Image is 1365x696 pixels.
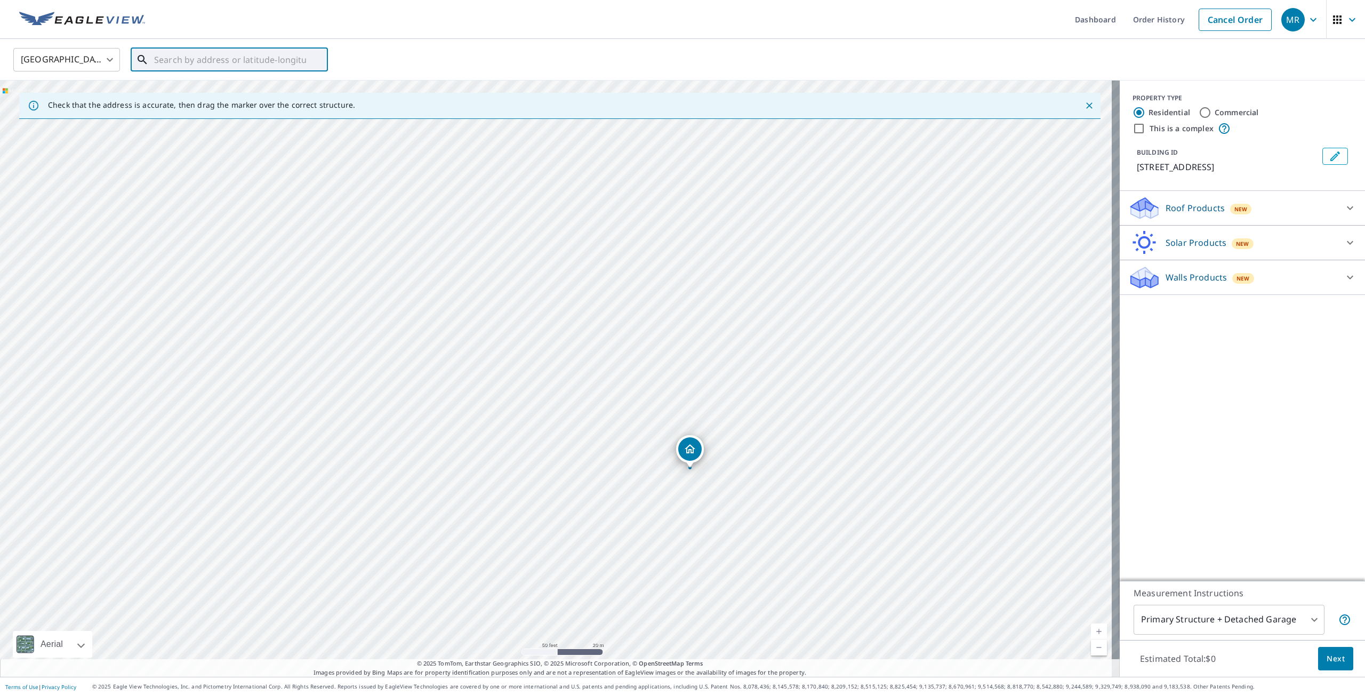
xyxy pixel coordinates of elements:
[1134,587,1351,599] p: Measurement Instructions
[1091,639,1107,655] a: Current Level 19, Zoom Out
[676,435,704,468] div: Dropped pin, building 1, Residential property, 3150 Fledgling Cir Woodbridge, VA 22193
[1281,8,1305,31] div: MR
[1166,202,1225,214] p: Roof Products
[417,659,703,668] span: © 2025 TomTom, Earthstar Geographics SIO, © 2025 Microsoft Corporation, ©
[5,684,76,690] p: |
[1338,613,1351,626] span: Your report will include the primary structure and a detached garage if one exists.
[639,659,684,667] a: OpenStreetMap
[13,45,120,75] div: [GEOGRAPHIC_DATA]
[1133,93,1352,103] div: PROPERTY TYPE
[13,631,92,658] div: Aerial
[1128,195,1356,221] div: Roof ProductsNew
[1236,274,1250,283] span: New
[1131,647,1224,670] p: Estimated Total: $0
[1137,161,1318,173] p: [STREET_ADDRESS]
[92,683,1360,691] p: © 2025 Eagle View Technologies, Inc. and Pictometry International Corp. All Rights Reserved. Repo...
[1128,230,1356,255] div: Solar ProductsNew
[48,100,355,110] p: Check that the address is accurate, then drag the marker over the correct structure.
[686,659,703,667] a: Terms
[1137,148,1178,157] p: BUILDING ID
[1150,123,1214,134] label: This is a complex
[1082,99,1096,113] button: Close
[1149,107,1190,118] label: Residential
[42,683,76,691] a: Privacy Policy
[1134,605,1324,635] div: Primary Structure + Detached Garage
[1215,107,1259,118] label: Commercial
[1318,647,1353,671] button: Next
[1236,239,1249,248] span: New
[154,45,306,75] input: Search by address or latitude-longitude
[1166,236,1226,249] p: Solar Products
[37,631,66,658] div: Aerial
[1199,9,1272,31] a: Cancel Order
[1166,271,1227,284] p: Walls Products
[5,683,38,691] a: Terms of Use
[19,12,145,28] img: EV Logo
[1234,205,1248,213] span: New
[1327,652,1345,666] span: Next
[1128,265,1356,290] div: Walls ProductsNew
[1322,148,1348,165] button: Edit building 1
[1091,623,1107,639] a: Current Level 19, Zoom In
